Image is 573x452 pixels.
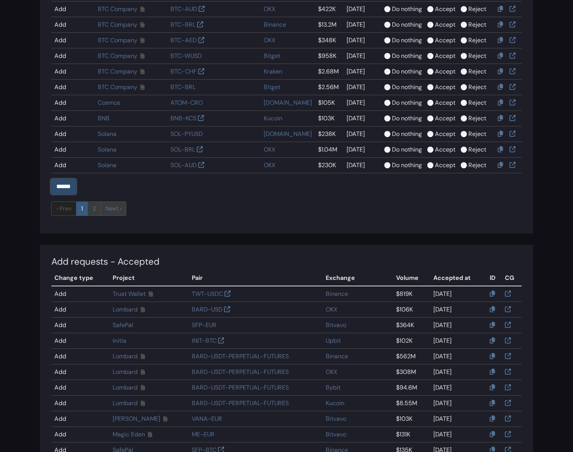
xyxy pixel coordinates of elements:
[323,270,393,286] th: Exchange
[315,64,344,80] td: $2.68M
[264,36,275,44] a: OKX
[51,95,95,111] td: Add
[430,286,487,302] td: [DATE]
[192,415,222,423] a: VANA-EUR
[435,36,455,45] label: Accept
[430,333,487,348] td: [DATE]
[344,126,381,142] td: [DATE]
[392,161,422,170] label: Do nothing
[392,67,422,76] label: Do nothing
[113,321,133,329] a: SafePal
[192,321,216,329] a: SFP-EUR
[170,114,196,122] a: BNB-KCS
[435,98,455,107] label: Accept
[435,114,455,123] label: Accept
[315,17,344,33] td: $13.2M
[393,395,430,411] td: $8.55M
[430,302,487,317] td: [DATE]
[393,302,430,317] td: $106K
[344,17,381,33] td: [DATE]
[344,95,381,111] td: [DATE]
[315,95,344,111] td: $105K
[264,114,282,122] a: Kucoin
[113,305,138,313] a: Lombard
[51,142,95,158] td: Add
[51,286,110,302] td: Add
[344,48,381,64] td: [DATE]
[88,201,101,216] a: 2
[192,383,289,391] a: BARD-USDT-PERPETUAL-FUTURES
[264,99,312,107] a: [DOMAIN_NAME]
[98,83,137,91] a: BTC Company
[98,145,116,153] a: Solana
[344,64,381,80] td: [DATE]
[170,52,202,60] a: BTC-WUSD
[468,20,486,29] label: Reject
[392,36,422,45] label: Do nothing
[468,36,486,45] label: Reject
[468,129,486,139] label: Reject
[51,64,95,80] td: Add
[430,411,487,426] td: [DATE]
[264,5,275,13] a: OKX
[98,130,116,138] a: Solana
[315,126,344,142] td: $238K
[76,201,88,216] a: 1
[344,142,381,158] td: [DATE]
[326,368,337,376] a: OKX
[435,83,455,92] label: Accept
[393,364,430,380] td: $308M
[51,333,110,348] td: Add
[51,317,110,333] td: Add
[430,317,487,333] td: [DATE]
[435,161,455,170] label: Accept
[98,5,137,13] a: BTC Company
[344,2,381,17] td: [DATE]
[100,201,126,216] a: next
[326,430,346,438] a: Bitvavo
[430,426,487,442] td: [DATE]
[393,426,430,442] td: $131K
[392,114,422,123] label: Do nothing
[435,5,455,14] label: Accept
[430,270,487,286] th: Accepted at
[326,415,346,423] a: Bitvavo
[315,142,344,158] td: $1.04M
[51,256,522,267] h4: Add requests - Accepted
[468,51,486,61] label: Reject
[326,337,341,345] a: Upbit
[392,145,422,154] label: Do nothing
[98,114,110,122] a: BNB
[51,380,110,395] td: Add
[51,348,110,364] td: Add
[393,348,430,364] td: $562M
[392,129,422,139] label: Do nothing
[468,67,486,76] label: Reject
[98,52,137,60] a: BTC Company
[170,130,203,138] a: SOL-PYUSD
[98,36,137,44] a: BTC Company
[51,158,95,173] td: Add
[264,67,282,75] a: Kraken
[393,411,430,426] td: $103K
[315,33,344,48] td: $348K
[435,20,455,29] label: Accept
[326,321,346,329] a: Bitvavo
[315,111,344,126] td: $103K
[192,305,223,313] a: BARD-USD
[51,364,110,380] td: Add
[326,383,341,391] a: Bybit
[326,290,348,298] a: Binance
[392,51,422,61] label: Do nothing
[430,364,487,380] td: [DATE]
[326,305,337,313] a: OKX
[392,83,422,92] label: Do nothing
[468,83,486,92] label: Reject
[51,411,110,426] td: Add
[113,337,126,345] a: Initia
[264,52,280,60] a: Bitget
[51,33,95,48] td: Add
[113,383,138,391] a: Lombard
[392,20,422,29] label: Do nothing
[315,158,344,173] td: $230K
